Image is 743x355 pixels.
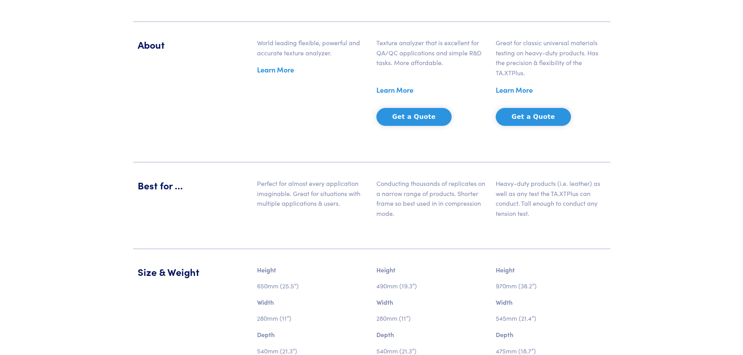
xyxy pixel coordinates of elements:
button: Get a Quote [376,108,452,126]
p: Depth [496,330,513,340]
button: Get a Quote [496,108,571,126]
p: Texture analyzer that is excellent for QA/QC applications and simple R&D tasks. More affordable. [376,38,486,68]
p: Height [496,265,515,275]
p: 490mm (19.3”) [376,281,417,291]
p: Great for classic universal materials testing on heavy-duty products. Has the precision & flexibi... [496,38,606,78]
p: 280mm (11”) [257,313,291,323]
p: Height [257,265,276,275]
p: 545mm (21.4”) [496,313,536,323]
p: Width [257,297,274,307]
p: Conducting thousands of replicates on a narrow range of products. Shorter frame so best used in i... [376,178,486,218]
p: Width [496,297,512,307]
a: Learn More [496,84,533,96]
a: Learn More [257,64,294,76]
p: Perfect for almost every application imaginable. Great for situations with multiple applications ... [257,178,367,208]
p: 970mm (38.2”) [496,281,537,291]
p: 280mm (11”) [376,313,411,323]
a: Learn More [376,84,413,96]
p: Height [376,265,395,275]
p: Heavy-duty products (i.e. leather) as well as any test the TA.XTPlus can conduct. Tall enough to ... [496,178,606,218]
h5: Best for ... [138,178,248,192]
h5: About [138,38,248,51]
p: Depth [257,330,275,340]
p: World leading flexible, powerful and accurate texture analyzer. [257,38,367,58]
p: Depth [376,330,394,340]
h5: Size & Weight [138,265,248,279]
p: 650mm (25.5”) [257,281,299,291]
p: Width [376,297,393,307]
